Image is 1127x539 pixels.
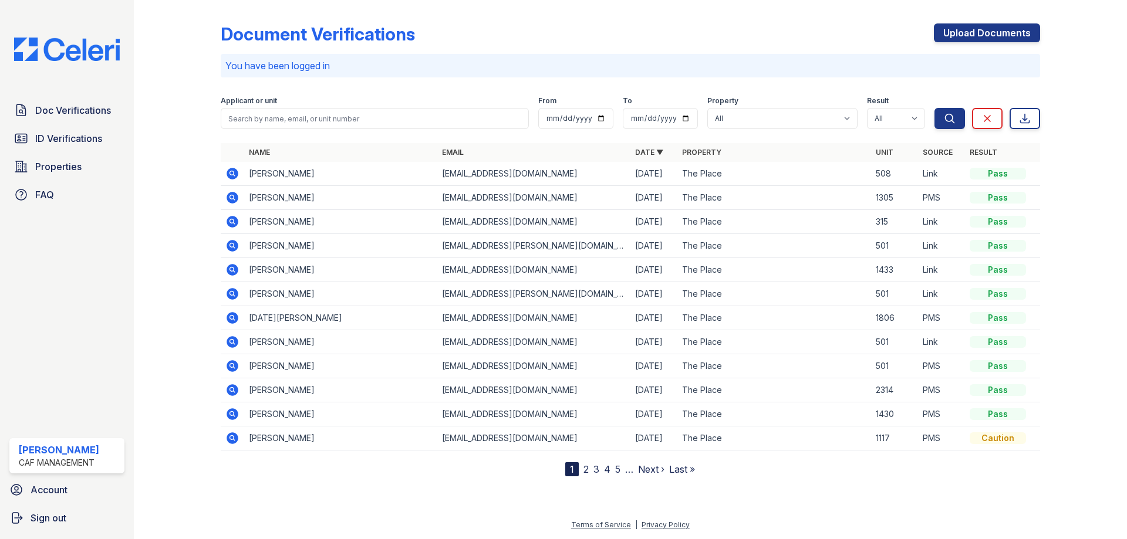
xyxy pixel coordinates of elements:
[437,354,630,378] td: [EMAIL_ADDRESS][DOMAIN_NAME]
[244,330,437,354] td: [PERSON_NAME]
[9,127,124,150] a: ID Verifications
[682,148,721,157] a: Property
[934,23,1040,42] a: Upload Documents
[630,210,677,234] td: [DATE]
[5,38,129,61] img: CE_Logo_Blue-a8612792a0a2168367f1c8372b55b34899dd931a85d93a1a3d3e32e68fde9ad4.png
[244,306,437,330] td: [DATE][PERSON_NAME]
[677,234,870,258] td: The Place
[244,210,437,234] td: [PERSON_NAME]
[970,336,1026,348] div: Pass
[970,192,1026,204] div: Pass
[437,402,630,426] td: [EMAIL_ADDRESS][DOMAIN_NAME]
[918,306,965,330] td: PMS
[437,258,630,282] td: [EMAIL_ADDRESS][DOMAIN_NAME]
[871,162,918,186] td: 508
[867,96,889,106] label: Result
[871,186,918,210] td: 1305
[31,483,68,497] span: Account
[635,148,663,157] a: Date ▼
[970,240,1026,252] div: Pass
[677,282,870,306] td: The Place
[677,186,870,210] td: The Place
[677,258,870,282] td: The Place
[625,462,633,476] span: …
[970,264,1026,276] div: Pass
[571,520,631,529] a: Terms of Service
[707,96,738,106] label: Property
[677,162,870,186] td: The Place
[918,234,965,258] td: Link
[244,258,437,282] td: [PERSON_NAME]
[630,258,677,282] td: [DATE]
[244,234,437,258] td: [PERSON_NAME]
[970,168,1026,179] div: Pass
[437,234,630,258] td: [EMAIL_ADDRESS][PERSON_NAME][DOMAIN_NAME]
[630,330,677,354] td: [DATE]
[244,282,437,306] td: [PERSON_NAME]
[630,282,677,306] td: [DATE]
[437,378,630,402] td: [EMAIL_ADDRESS][DOMAIN_NAME]
[918,162,965,186] td: Link
[221,23,415,45] div: Document Verifications
[437,186,630,210] td: [EMAIL_ADDRESS][DOMAIN_NAME]
[35,188,54,202] span: FAQ
[677,426,870,450] td: The Place
[918,186,965,210] td: PMS
[970,432,1026,444] div: Caution
[35,103,111,117] span: Doc Verifications
[244,378,437,402] td: [PERSON_NAME]
[630,402,677,426] td: [DATE]
[638,463,664,475] a: Next ›
[918,282,965,306] td: Link
[923,148,953,157] a: Source
[871,258,918,282] td: 1433
[871,306,918,330] td: 1806
[918,426,965,450] td: PMS
[5,478,129,501] a: Account
[970,216,1026,228] div: Pass
[918,258,965,282] td: Link
[677,330,870,354] td: The Place
[918,330,965,354] td: Link
[221,108,529,129] input: Search by name, email, or unit number
[677,402,870,426] td: The Place
[5,506,129,530] a: Sign out
[918,210,965,234] td: Link
[871,402,918,426] td: 1430
[225,59,1035,73] p: You have been logged in
[630,354,677,378] td: [DATE]
[677,210,870,234] td: The Place
[970,288,1026,300] div: Pass
[437,330,630,354] td: [EMAIL_ADDRESS][DOMAIN_NAME]
[244,402,437,426] td: [PERSON_NAME]
[35,160,82,174] span: Properties
[538,96,556,106] label: From
[221,96,277,106] label: Applicant or unit
[871,234,918,258] td: 501
[35,131,102,145] span: ID Verifications
[970,408,1026,420] div: Pass
[615,463,620,475] a: 5
[630,162,677,186] td: [DATE]
[437,426,630,450] td: [EMAIL_ADDRESS][DOMAIN_NAME]
[437,162,630,186] td: [EMAIL_ADDRESS][DOMAIN_NAME]
[244,354,437,378] td: [PERSON_NAME]
[970,360,1026,372] div: Pass
[871,330,918,354] td: 501
[871,210,918,234] td: 315
[871,426,918,450] td: 1117
[19,443,99,457] div: [PERSON_NAME]
[244,426,437,450] td: [PERSON_NAME]
[876,148,893,157] a: Unit
[604,463,610,475] a: 4
[9,155,124,178] a: Properties
[19,457,99,469] div: CAF Management
[630,306,677,330] td: [DATE]
[1078,492,1115,527] iframe: chat widget
[970,312,1026,324] div: Pass
[677,306,870,330] td: The Place
[677,378,870,402] td: The Place
[565,462,579,476] div: 1
[677,354,870,378] td: The Place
